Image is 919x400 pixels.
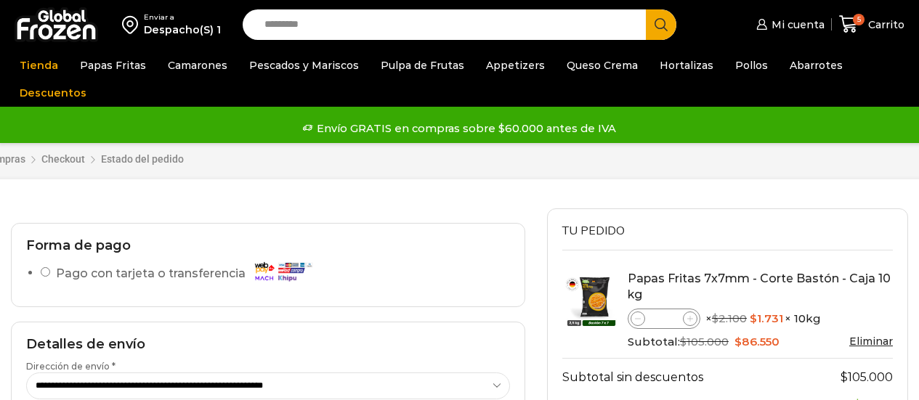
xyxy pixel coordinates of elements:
[628,334,893,350] div: Subtotal:
[26,238,510,254] h2: Forma de pago
[712,311,718,325] span: $
[750,311,757,325] span: $
[73,52,153,79] a: Papas Fritas
[652,52,721,79] a: Hortalizas
[853,14,865,25] span: 5
[712,311,747,325] bdi: 2.100
[242,52,366,79] a: Pescados y Mariscos
[728,52,775,79] a: Pollos
[559,52,645,79] a: Queso Crema
[12,79,94,107] a: Descuentos
[479,52,552,79] a: Appetizers
[680,335,729,348] bdi: 105.000
[680,335,687,348] span: $
[841,370,848,384] span: $
[12,52,65,79] a: Tienda
[250,258,315,284] img: Pago con tarjeta o transferencia
[26,360,510,399] label: Dirección de envío *
[782,52,850,79] a: Abarrotes
[628,272,891,302] a: Papas Fritas 7x7mm - Corte Bastón - Caja 10 kg
[841,370,893,384] bdi: 105.000
[839,7,904,41] a: 5 Carrito
[628,309,893,329] div: × × 10kg
[734,335,742,348] span: $
[645,310,683,327] input: Product quantity
[26,337,510,353] h2: Detalles de envío
[646,9,676,40] button: Search button
[122,12,144,37] img: address-field-icon.svg
[56,261,320,287] label: Pago con tarjeta o transferencia
[373,52,471,79] a: Pulpa de Frutas
[161,52,235,79] a: Camarones
[734,335,780,348] bdi: 86.550
[753,10,824,39] a: Mi cuenta
[768,17,825,32] span: Mi cuenta
[865,17,904,32] span: Carrito
[562,223,625,239] span: Tu pedido
[562,359,800,394] th: Subtotal sin descuentos
[26,372,510,399] select: Dirección de envío *
[849,335,893,348] a: Eliminar
[144,12,221,23] div: Enviar a
[144,23,221,37] div: Despacho(S) 1
[750,311,783,325] bdi: 1.731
